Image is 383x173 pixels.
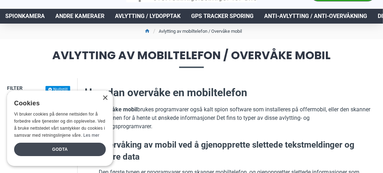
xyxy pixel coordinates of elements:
span: Anti-avlytting / Anti-overvåkning [264,12,367,20]
div: Cookies [14,96,101,111]
span: Andre kameraer [55,12,104,20]
h3: Overvåking av mobil ved å gjenopprette slettede tekstmeldinger og andre data [99,139,376,163]
span: Avlytting av mobiltelefon / Overvåke mobil [7,50,376,68]
span: Vi bruker cookies på denne nettsiden for å forbedre våre tjenester og din opplevelse. Ved å bruke... [14,112,105,137]
div: Close [102,95,108,101]
span: Filter [7,85,23,91]
span: Avlytting / Lydopptak [115,12,181,20]
span: GPS Tracker Sporing [191,12,254,20]
a: Avlytting / Lydopptak [110,9,186,24]
a: GPS Tracker Sporing [186,9,259,24]
div: Godta [14,143,106,156]
a: Les mer, opens a new window [83,133,99,138]
button: Nullstill [45,86,70,93]
a: Andre kameraer [50,9,110,24]
h2: Hvordan overvåke en mobiltelefon [85,85,376,100]
a: Anti-avlytting / Anti-overvåkning [259,9,372,24]
p: ved å brukes programvarer også kalt spion software som installeres på offermobil, eller den skann... [85,105,376,131]
b: overvåke mobil [98,106,137,113]
span: Spionkamera [5,12,45,20]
